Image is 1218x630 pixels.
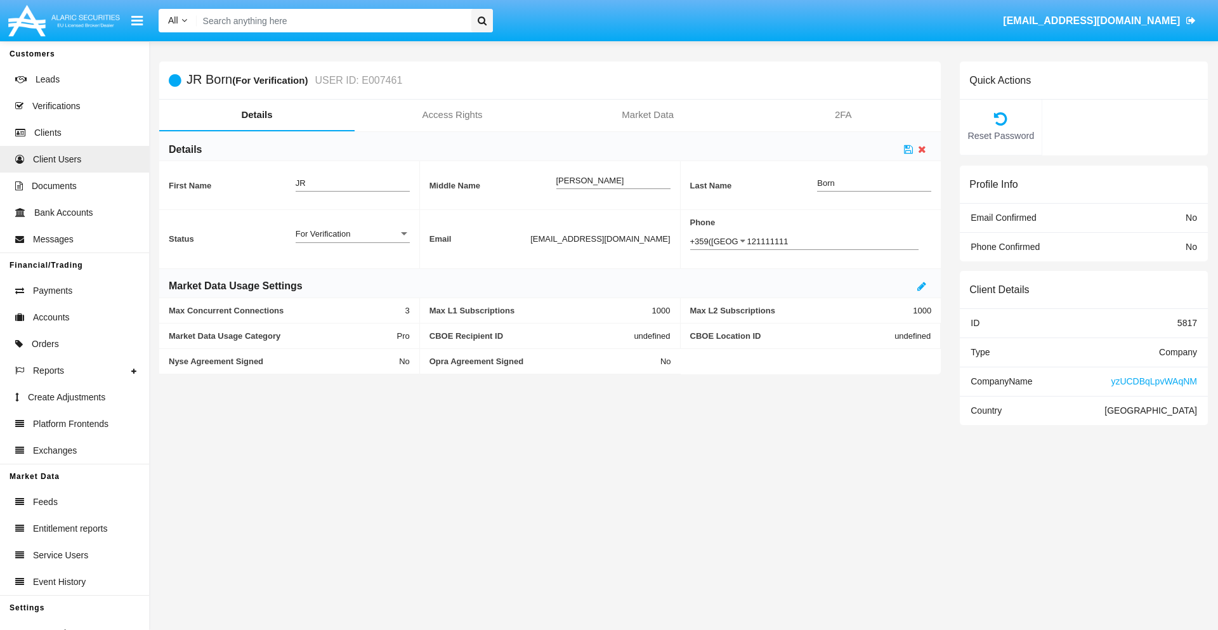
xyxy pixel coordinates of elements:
span: Pro [397,331,410,341]
span: Max Concurrent Connections [169,306,405,315]
span: Company Name [971,376,1032,386]
span: Client Users [33,153,81,166]
h5: JR Born [187,73,402,88]
span: Leads [36,73,60,86]
a: Details [159,100,355,130]
span: Create Adjustments [28,391,105,404]
span: Accounts [33,311,70,324]
span: Exchanges [33,444,77,457]
h6: Profile Info [969,178,1018,190]
span: 5817 [1177,318,1197,328]
h6: Client Details [969,284,1029,296]
a: Market Data [550,100,745,130]
span: ID [971,318,979,328]
h6: Market Data Usage Settings [169,279,303,293]
span: Clients [34,126,62,140]
span: Messages [33,233,74,246]
span: No [660,357,671,366]
span: First Name [169,181,296,190]
span: Country [971,405,1002,416]
a: [EMAIL_ADDRESS][DOMAIN_NAME] [997,3,1202,39]
span: Orders [32,338,59,351]
span: Reset Password [966,129,1035,143]
span: Market Data Usage Category [169,331,397,341]
span: 3 [405,306,410,315]
span: Event History [33,575,86,589]
span: Bank Accounts [34,206,93,220]
input: Search [197,9,467,32]
span: 1000 [913,306,931,315]
span: Max L2 Subscriptions [690,306,913,315]
span: yzUCDBqLpvWAqNM [1111,376,1197,386]
span: Entitlement reports [33,522,108,535]
span: [GEOGRAPHIC_DATA] [1104,405,1197,416]
span: All [168,15,178,25]
span: No [399,357,410,366]
span: CBOE Recipient ID [429,331,634,341]
span: undefined [894,331,931,341]
span: Type [971,347,990,357]
span: Reports [33,364,64,377]
small: USER ID: E007461 [311,75,402,86]
span: Email Confirmed [971,213,1036,223]
span: Phone [690,218,932,227]
span: Phone Confirmed [971,242,1040,252]
img: Logo image [6,2,122,39]
span: CBOE Location ID [690,331,895,341]
a: All [159,14,197,27]
span: Max L1 Subscriptions [429,306,652,315]
span: Nyse Agreement Signed [169,357,399,366]
span: Opra Agreement Signed [429,357,660,366]
span: Payments [33,284,72,298]
span: Feeds [33,495,58,509]
span: Last Name [690,181,818,190]
span: [EMAIL_ADDRESS][DOMAIN_NAME] [1003,15,1180,26]
span: Status [169,234,296,244]
h6: Details [169,143,202,157]
span: Service Users [33,549,88,562]
span: [EMAIL_ADDRESS][DOMAIN_NAME] [530,234,670,244]
span: Verifications [32,100,80,113]
span: Documents [32,180,77,193]
div: (For Verification) [232,73,311,88]
h6: Quick Actions [969,74,1031,86]
span: No [1186,242,1197,252]
span: For Verification [296,229,351,239]
a: 2FA [745,100,941,130]
a: Access Rights [355,100,550,130]
span: Platform Frontends [33,417,108,431]
span: Email [429,234,530,244]
span: Company [1159,347,1197,357]
span: Middle Name [429,181,556,190]
span: No [1186,213,1197,223]
span: undefined [634,331,670,341]
span: 1000 [652,306,671,315]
